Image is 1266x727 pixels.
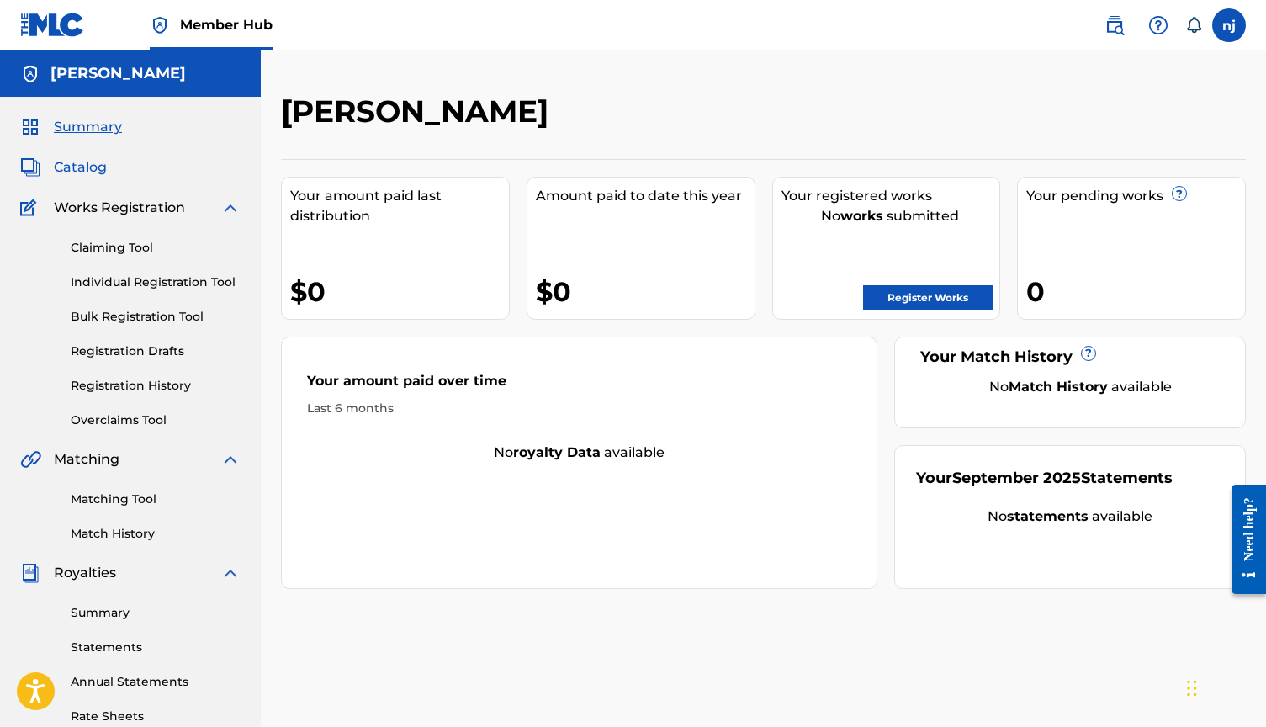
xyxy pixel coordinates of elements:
span: ? [1082,347,1095,360]
div: Your amount paid over time [307,371,851,400]
span: Summary [54,117,122,137]
div: Help [1142,8,1175,42]
iframe: Resource Center [1219,470,1266,609]
a: Registration History [71,377,241,395]
div: $0 [290,273,509,310]
img: Catalog [20,157,40,178]
img: Works Registration [20,198,42,218]
img: help [1148,15,1168,35]
a: Overclaims Tool [71,411,241,429]
span: September 2025 [952,469,1081,487]
img: MLC Logo [20,13,85,37]
img: Royalties [20,563,40,583]
span: ? [1173,187,1186,200]
div: No available [916,507,1224,527]
span: Works Registration [54,198,185,218]
span: Catalog [54,157,107,178]
div: Your Match History [916,346,1224,369]
a: Claiming Tool [71,239,241,257]
h5: Niels Junco [50,64,186,83]
strong: statements [1007,508,1089,524]
img: Matching [20,449,41,470]
img: search [1104,15,1125,35]
a: Rate Sheets [71,708,241,725]
strong: Match History [1009,379,1108,395]
div: Amount paid to date this year [536,186,755,206]
strong: royalty data [513,444,601,460]
div: No available [937,377,1224,397]
a: Registration Drafts [71,342,241,360]
img: expand [220,449,241,470]
a: Individual Registration Tool [71,273,241,291]
div: Your Statements [916,467,1173,490]
div: Drag [1187,663,1197,714]
div: 0 [1026,273,1245,310]
a: Annual Statements [71,673,241,691]
a: Statements [71,639,241,656]
a: Bulk Registration Tool [71,308,241,326]
a: Public Search [1098,8,1131,42]
img: Accounts [20,64,40,84]
div: No available [282,443,877,463]
div: Notifications [1185,17,1202,34]
div: Your pending works [1026,186,1245,206]
a: Register Works [863,285,993,310]
a: Summary [71,604,241,622]
iframe: Chat Widget [1182,646,1266,727]
a: Match History [71,525,241,543]
div: Your registered works [781,186,1000,206]
span: Royalties [54,563,116,583]
img: expand [220,563,241,583]
div: User Menu [1212,8,1246,42]
div: Last 6 months [307,400,851,417]
a: SummarySummary [20,117,122,137]
img: expand [220,198,241,218]
div: Your amount paid last distribution [290,186,509,226]
span: Member Hub [180,15,273,34]
strong: works [840,208,883,224]
a: Matching Tool [71,491,241,508]
div: No submitted [781,206,1000,226]
img: Top Rightsholder [150,15,170,35]
img: Summary [20,117,40,137]
div: $0 [536,273,755,310]
h2: [PERSON_NAME] [281,93,557,130]
a: CatalogCatalog [20,157,107,178]
span: Matching [54,449,119,470]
